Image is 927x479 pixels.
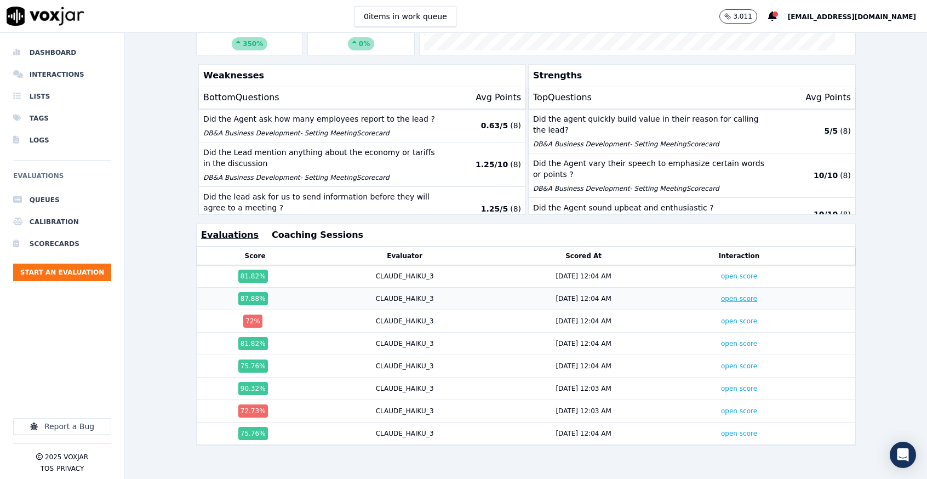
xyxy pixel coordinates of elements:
button: 3,011 [719,9,768,24]
div: [DATE] 12:04 AM [556,317,611,326]
div: 87.88 % [238,292,268,305]
div: 72 % [243,315,262,328]
a: open score [721,272,757,280]
a: Logs [13,129,111,151]
div: 81.82 % [238,337,268,350]
button: 3,011 [719,9,757,24]
button: TOS [41,464,54,473]
div: 72.73 % [238,404,268,418]
div: CLAUDE_HAIKU_3 [376,384,434,393]
p: DB&A Business Development- Setting Meeting Scorecard [203,129,442,138]
div: 81.82 % [238,270,268,283]
div: 90.32 % [238,382,268,395]
p: Did the Agent sound upbeat and enthusiastic ? [533,202,771,213]
p: 10 / 10 [814,170,838,181]
a: Dashboard [13,42,111,64]
button: 0items in work queue [354,6,456,27]
p: Top Questions [533,91,592,104]
button: Scored At [565,252,602,260]
a: Lists [13,85,111,107]
a: Tags [13,107,111,129]
span: [EMAIL_ADDRESS][DOMAIN_NAME] [788,13,916,21]
p: Weaknesses [199,65,521,87]
button: Did the lead ask for us to send information before they will agree to a meeting ? DB&A Business D... [199,187,525,231]
div: CLAUDE_HAIKU_3 [376,362,434,370]
p: Did the agent quickly build value in their reason for calling the lead? [533,113,771,135]
button: Score [245,252,266,260]
button: [EMAIL_ADDRESS][DOMAIN_NAME] [788,10,927,23]
button: Evaluations [201,229,259,242]
p: 0.63 / 5 [481,120,508,131]
a: open score [721,407,757,415]
a: Queues [13,189,111,211]
p: Strengths [529,65,851,87]
div: CLAUDE_HAIKU_3 [376,294,434,303]
p: ( 8 ) [840,209,851,220]
div: CLAUDE_HAIKU_3 [376,429,434,438]
div: CLAUDE_HAIKU_3 [376,407,434,415]
p: Did the Agent ask how many employees report to the lead ? [203,113,442,124]
a: Calibration [13,211,111,233]
p: Did the lead ask for us to send information before they will agree to a meeting ? [203,191,442,213]
a: open score [721,295,757,303]
a: Interactions [13,64,111,85]
button: Report a Bug [13,418,111,435]
p: 5 / 5 [825,126,838,136]
p: Avg Points [476,91,521,104]
p: DB&A Business Development- Setting Meeting Scorecard [533,184,771,193]
p: ( 8 ) [510,159,521,170]
div: [DATE] 12:04 AM [556,294,611,303]
button: Did the Lead mention anything about the economy or tariffs in the discussion DB&A Business Develo... [199,142,525,187]
div: [DATE] 12:04 AM [556,362,611,370]
p: ( 8 ) [840,170,851,181]
div: [DATE] 12:04 AM [556,429,611,438]
p: ( 8 ) [510,203,521,214]
p: 10 / 10 [814,209,838,220]
button: Did the agent quickly build value in their reason for calling the lead? DB&A Business Development... [529,109,855,153]
div: CLAUDE_HAIKU_3 [376,339,434,348]
div: CLAUDE_HAIKU_3 [376,272,434,281]
button: Interaction [719,252,760,260]
a: open score [721,317,757,325]
a: open score [721,340,757,347]
p: 1.25 / 10 [476,159,508,170]
p: 3,011 [733,12,752,21]
p: ( 8 ) [840,126,851,136]
button: Evaluator [387,252,422,260]
button: Did the Agent ask how many employees report to the lead ? DB&A Business Development- Setting Meet... [199,109,525,142]
div: [DATE] 12:03 AM [556,407,611,415]
button: Did the Agent sound upbeat and enthusiastic ? DB&A Business Development- Setting MeetingScorecard... [529,198,855,231]
a: Scorecards [13,233,111,255]
div: 75.00 % [201,20,298,50]
div: 350 % [232,37,267,50]
div: [DATE] 12:04 AM [556,272,611,281]
p: DB&A Business Development- Setting Meeting Scorecard [533,140,771,149]
p: DB&A Business Development- Setting Meeting Scorecard [203,173,442,182]
img: voxjar logo [7,7,84,26]
div: 0% [348,37,374,50]
a: open score [721,430,757,437]
p: ( 8 ) [510,120,521,131]
div: CLAUDE_HAIKU_3 [376,317,434,326]
div: [DATE] 12:03 AM [556,384,611,393]
div: 75.76 % [238,427,268,440]
p: Did the Agent vary their speech to emphasize certain words or points ? [533,158,771,180]
button: Start an Evaluation [13,264,111,281]
a: open score [721,362,757,370]
p: 1.25 / 5 [481,203,508,214]
button: Privacy [56,464,84,473]
p: Bottom Questions [203,91,279,104]
div: -- [312,20,409,50]
div: 75.76 % [238,360,268,373]
p: Avg Points [805,91,851,104]
p: 2025 Voxjar [45,453,88,461]
button: Coaching Sessions [272,229,363,242]
div: Open Intercom Messenger [890,442,916,468]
